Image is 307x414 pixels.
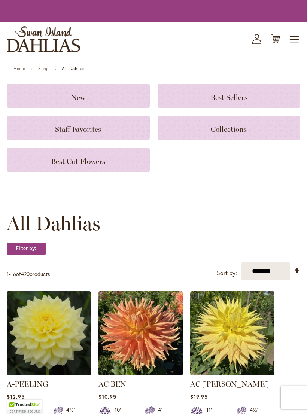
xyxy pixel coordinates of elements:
span: Staff Favorites [55,125,101,134]
span: New [71,93,85,102]
a: A-PEELING [7,380,48,389]
a: New [7,84,150,108]
img: AC Jeri [190,291,274,375]
span: Collections [211,125,247,134]
a: Best Sellers [158,84,301,108]
a: AC [PERSON_NAME] [190,380,269,389]
a: store logo [7,26,80,52]
a: Collections [158,116,301,140]
span: $10.95 [98,393,116,400]
span: $19.95 [190,393,208,400]
a: Staff Favorites [7,116,150,140]
a: Home [13,66,25,71]
strong: All Dahlias [62,66,85,71]
span: All Dahlias [7,212,100,235]
a: AC Jeri [190,370,274,377]
p: - of products [7,268,50,280]
label: Sort by: [217,266,237,280]
span: Best Cut Flowers [51,157,105,166]
a: AC BEN [98,370,183,377]
img: AC BEN [98,291,183,375]
a: A-Peeling [7,370,91,377]
strong: Filter by: [7,242,46,255]
a: Best Cut Flowers [7,148,150,172]
a: Shop [38,66,49,71]
a: AC BEN [98,380,126,389]
iframe: Launch Accessibility Center [6,387,27,408]
span: Best Sellers [210,93,247,102]
img: A-Peeling [7,291,91,375]
span: 16 [11,270,16,277]
span: 1 [7,270,9,277]
span: 420 [21,270,30,277]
